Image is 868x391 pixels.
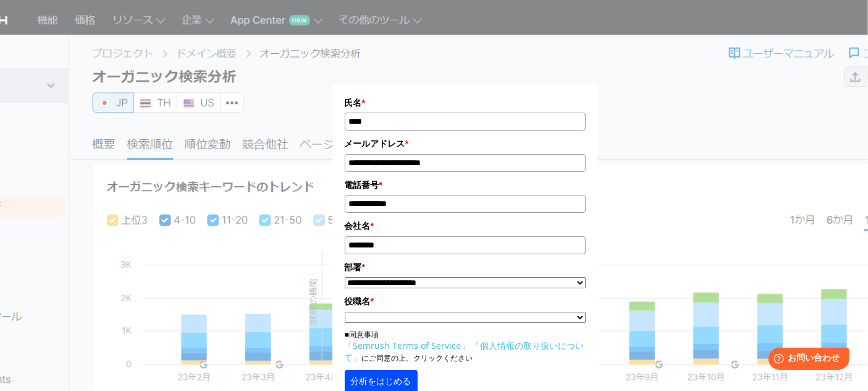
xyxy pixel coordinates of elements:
iframe: Help widget launcher [758,343,854,377]
p: ■同意事項 にご同意の上、クリックください [345,329,586,364]
a: 「個人情報の取り扱いについて」 [345,340,584,363]
a: 「Semrush Terms of Service」 [345,340,470,351]
label: 会社名 [345,219,586,233]
label: 電話番号 [345,178,586,192]
label: 部署 [345,260,586,274]
label: メールアドレス [345,137,586,150]
label: 役職名 [345,294,586,308]
label: 氏名 [345,96,586,110]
